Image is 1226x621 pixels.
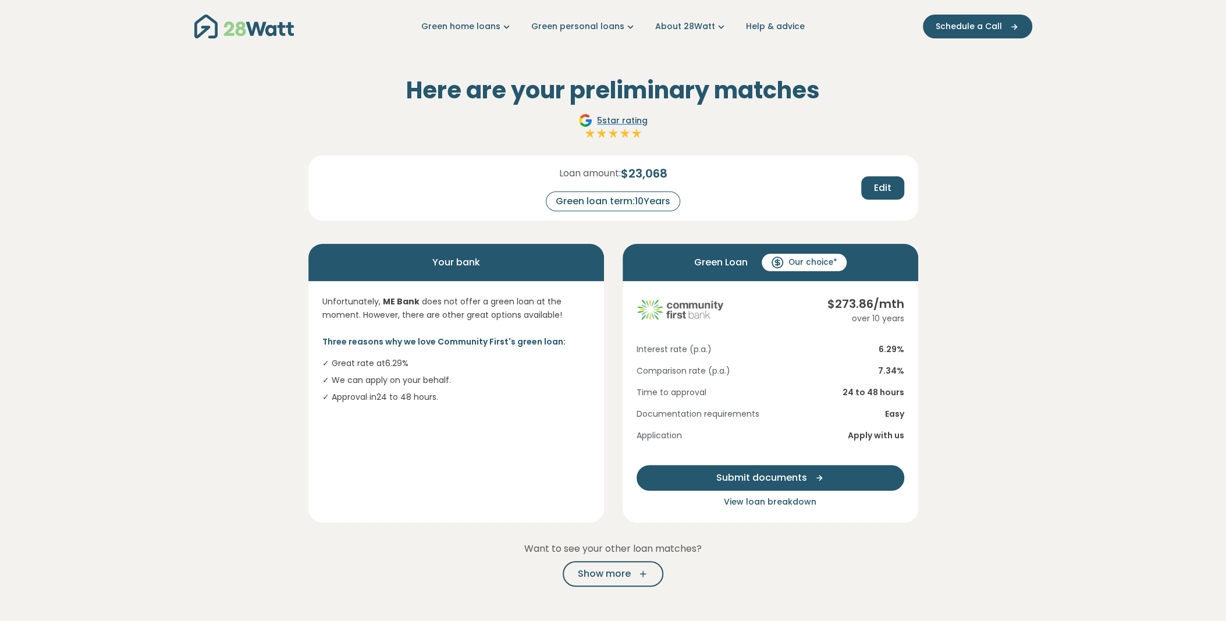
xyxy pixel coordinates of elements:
span: Interest rate (p.a.) [637,343,712,356]
span: Your bank [432,253,480,272]
span: 24 to 48 hours [843,386,904,399]
span: Green Loan [694,253,748,272]
span: $ 23,068 [621,165,667,182]
img: Full star [607,127,619,139]
li: ✓ We can apply on your behalf. [322,374,590,386]
span: Apply with us [848,430,904,442]
div: Green loan term: 10 Years [546,191,680,211]
a: Help & advice [746,20,805,33]
img: Full star [631,127,642,139]
span: Loan amount: [559,166,621,180]
p: Unfortunately, does not offer a green loan at the moment. However, there are other great options ... [322,295,590,321]
span: 6.29 % [879,343,904,356]
a: About 28Watt [655,20,727,33]
nav: Main navigation [194,12,1032,41]
button: Edit [861,176,904,200]
span: Schedule a Call [936,20,1002,33]
div: over 10 years [827,313,904,325]
span: View loan breakdown [724,496,816,508]
a: Green personal loans [531,20,637,33]
strong: ME Bank [383,296,420,307]
img: Full star [584,127,596,139]
span: 7.34 % [878,365,904,377]
span: Show more [578,567,631,581]
iframe: Chat Widget [1168,565,1226,621]
span: 5 star rating [597,115,648,127]
button: Submit documents [637,465,904,491]
a: Green home loans [421,20,513,33]
p: Want to see your other loan matches? [308,541,918,556]
img: Google [578,113,592,127]
span: Our choice* [788,257,837,268]
img: community-first logo [637,295,724,324]
img: Full star [596,127,607,139]
img: Full star [619,127,631,139]
span: Easy [885,408,904,420]
li: ✓ Approval in 24 to 48 hours . [322,391,590,403]
img: 28Watt [194,15,294,38]
button: Schedule a Call [923,15,1032,38]
span: Application [637,430,682,442]
button: Show more [563,561,663,587]
button: View loan breakdown [637,495,904,509]
span: Submit documents [716,471,807,485]
a: Google5star ratingFull starFull starFull starFull starFull star [577,113,649,141]
h2: Here are your preliminary matches [308,76,918,104]
li: ✓ Great rate at 6.29 % [322,357,590,370]
p: Three reasons why we love Community First's green loan: [322,335,590,348]
span: Comparison rate (p.a.) [637,365,730,377]
span: Time to approval [637,386,706,399]
div: $ 273.86 /mth [827,295,904,313]
span: Documentation requirements [637,408,759,420]
span: Edit [874,181,891,195]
